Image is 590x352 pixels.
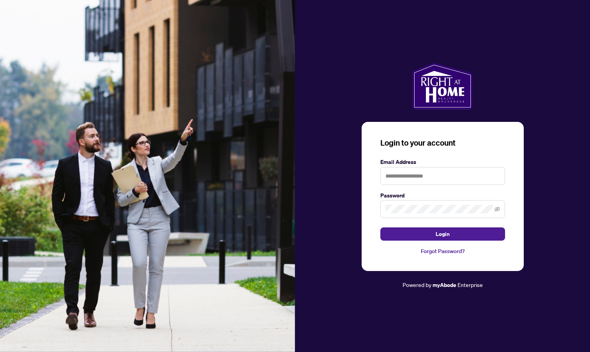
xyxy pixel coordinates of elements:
h3: Login to your account [380,137,505,148]
button: Login [380,227,505,241]
span: Powered by [403,281,431,288]
span: Login [436,228,450,240]
a: myAbode [433,281,456,289]
a: Forgot Password? [380,247,505,255]
span: eye-invisible [495,206,500,212]
label: Email Address [380,158,505,166]
span: Enterprise [458,281,483,288]
label: Password [380,191,505,200]
img: ma-logo [412,63,473,109]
